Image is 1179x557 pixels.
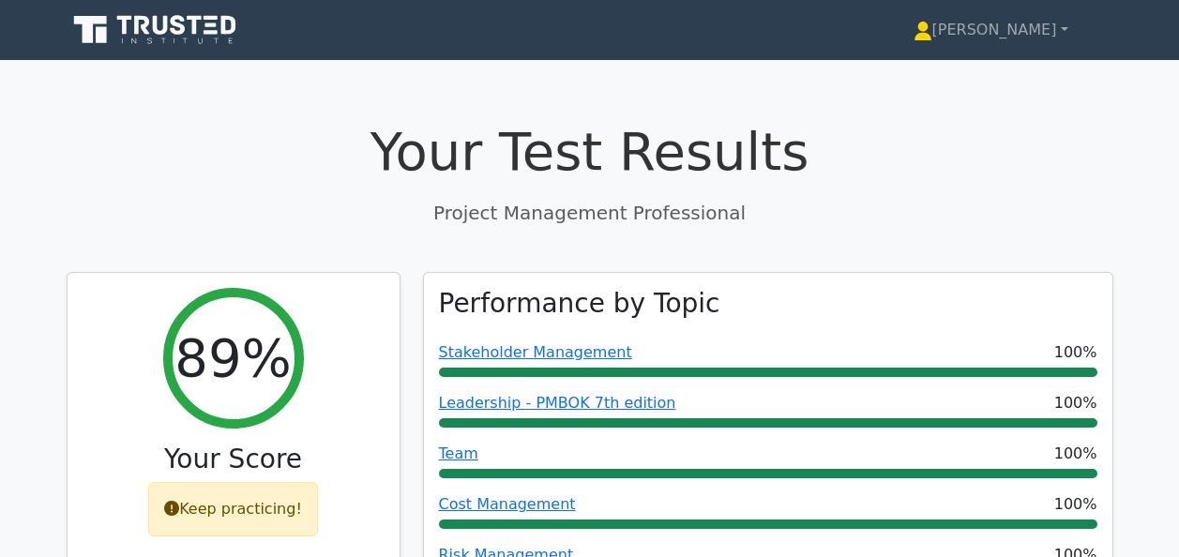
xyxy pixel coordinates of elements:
[67,120,1113,183] h1: Your Test Results
[148,482,318,536] div: Keep practicing!
[67,199,1113,227] p: Project Management Professional
[439,394,676,412] a: Leadership - PMBOK 7th edition
[1054,493,1097,516] span: 100%
[83,444,385,475] h3: Your Score
[1054,443,1097,465] span: 100%
[1054,392,1097,414] span: 100%
[439,288,720,320] h3: Performance by Topic
[439,343,632,361] a: Stakeholder Management
[439,444,478,462] a: Team
[174,326,291,389] h2: 89%
[869,11,1113,49] a: [PERSON_NAME]
[1054,341,1097,364] span: 100%
[439,495,576,513] a: Cost Management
